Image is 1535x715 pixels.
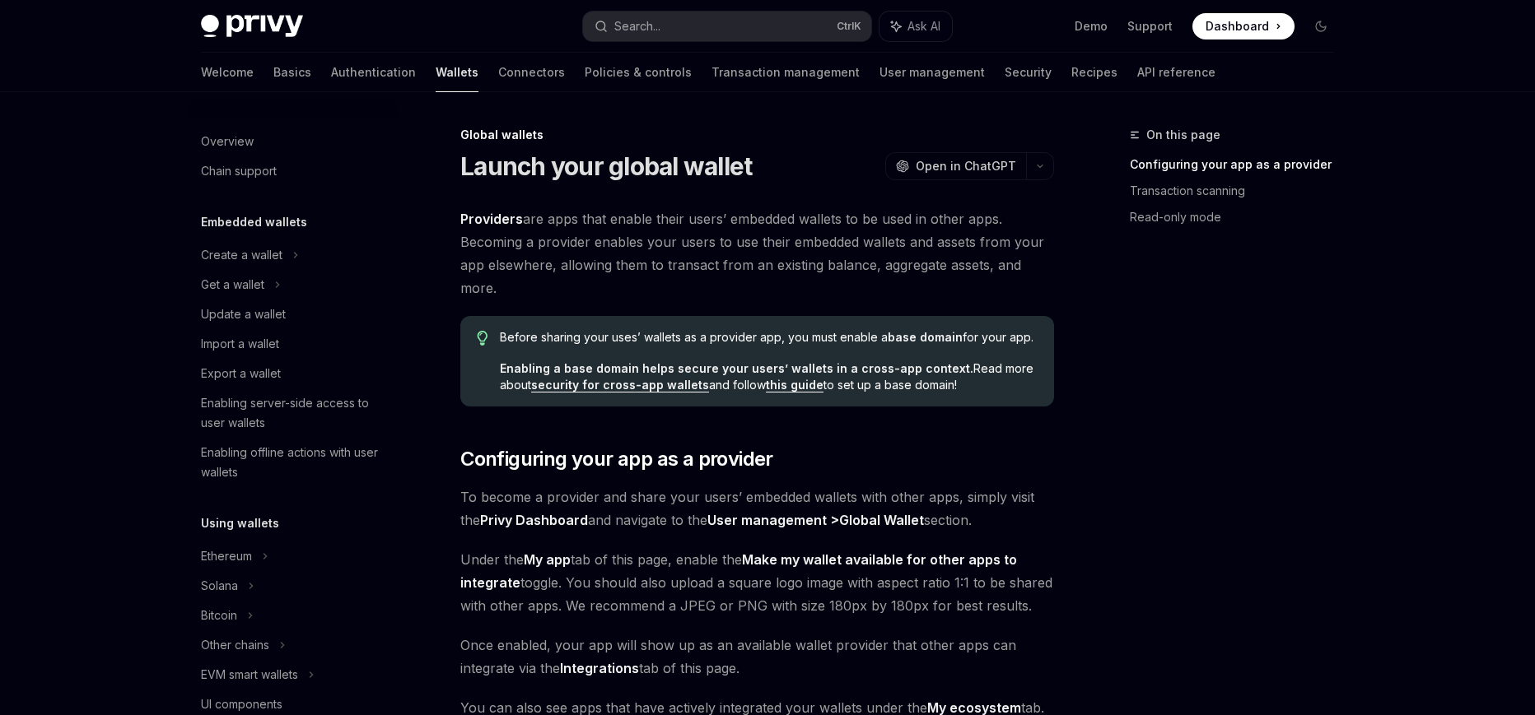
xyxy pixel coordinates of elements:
[560,660,639,676] strong: Integrations
[1130,151,1347,178] a: Configuring your app as a provider
[498,53,565,92] a: Connectors
[331,53,416,92] a: Authentication
[460,211,523,227] strong: Providers
[1146,125,1220,145] span: On this page
[1130,204,1347,230] a: Read-only mode
[188,156,399,186] a: Chain support
[707,512,924,529] strong: User management >
[201,393,389,433] div: Enabling server-side access to user wallets
[888,330,963,344] strong: base domain
[837,20,861,33] span: Ctrl K
[201,275,264,295] div: Get a wallet
[188,127,399,156] a: Overview
[201,546,252,566] div: Ethereum
[477,331,488,346] svg: Tip
[201,443,389,482] div: Enabling offline actions with user wallets
[1137,53,1215,92] a: API reference
[524,551,571,569] a: My app
[273,53,311,92] a: Basics
[480,512,588,528] strong: Privy Dashboard
[879,12,952,41] button: Ask AI
[500,361,973,375] strong: Enabling a base domain helps secure your users’ wallets in a cross-app context.
[1130,178,1347,204] a: Transaction scanning
[460,548,1054,617] span: Under the tab of this page, enable the toggle. You should also upload a square logo image with as...
[560,660,639,677] a: Integrations
[460,485,1054,532] span: To become a provider and share your users’ embedded wallets with other apps, simply visit the and...
[188,359,399,388] a: Export a wallet
[531,378,709,392] a: security for cross-app wallets
[500,329,1038,346] span: Before sharing your uses’ wallets as a provider app, you must enable a for your app.
[1308,13,1334,39] button: Toggle dark mode
[201,334,279,354] div: Import a wallet
[1206,18,1269,35] span: Dashboard
[188,388,399,438] a: Enabling server-side access to user wallets
[712,53,860,92] a: Transaction management
[201,635,269,655] div: Other chains
[188,329,399,359] a: Import a wallet
[460,551,1017,591] strong: Make my wallet available for other apps to integrate
[201,245,282,265] div: Create a wallet
[885,152,1026,180] button: Open in ChatGPT
[201,364,281,383] div: Export a wallet
[500,360,1038,393] span: Read more about and follow to set up a base domain!
[614,16,660,36] div: Search...
[201,513,279,533] h5: Using wallets
[201,304,286,324] div: Update a wallet
[916,158,1016,174] span: Open in ChatGPT
[188,299,399,329] a: Update a wallet
[879,53,985,92] a: User management
[188,438,399,487] a: Enabling offline actions with user wallets
[201,665,298,685] div: EVM smart wallets
[460,446,773,472] span: Configuring your app as a provider
[524,551,571,568] strong: My app
[460,151,752,181] h1: Launch your global wallet
[1192,13,1295,39] a: Dashboard
[583,12,871,41] button: Search...CtrlK
[1071,53,1117,92] a: Recipes
[766,378,823,392] a: this guide
[839,512,924,529] a: Global Wallet
[460,207,1054,299] span: are apps that enable their users’ embedded wallets to be used in other apps. Becoming a provider ...
[201,132,254,151] div: Overview
[201,606,237,625] div: Bitcoin
[201,694,282,714] div: UI components
[585,53,692,92] a: Policies & controls
[436,53,478,92] a: Wallets
[1127,18,1173,35] a: Support
[1075,18,1108,35] a: Demo
[1005,53,1052,92] a: Security
[201,161,277,181] div: Chain support
[460,634,1054,680] span: Once enabled, your app will show up as an available wallet provider that other apps can integrate...
[201,576,238,596] div: Solana
[907,18,940,35] span: Ask AI
[201,212,307,232] h5: Embedded wallets
[201,53,254,92] a: Welcome
[201,15,303,38] img: dark logo
[460,127,1054,143] div: Global wallets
